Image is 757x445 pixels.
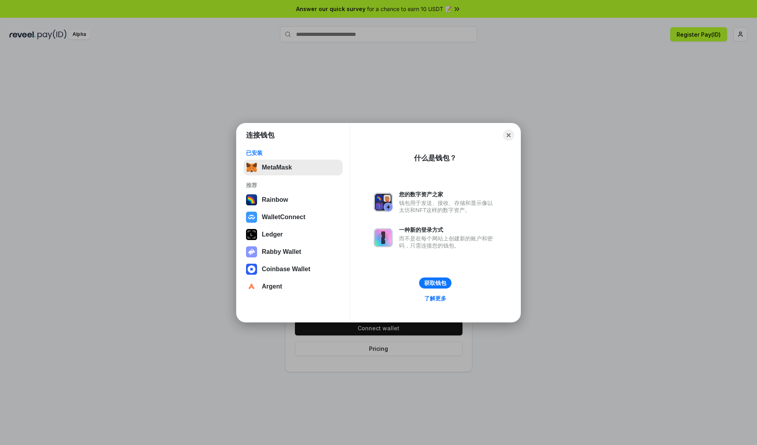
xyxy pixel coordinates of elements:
[246,194,257,205] img: svg+xml,%3Csvg%20width%3D%22120%22%20height%3D%22120%22%20viewBox%3D%220%200%20120%20120%22%20fil...
[244,160,343,175] button: MetaMask
[503,130,514,141] button: Close
[246,162,257,173] img: svg+xml,%3Csvg%20fill%3D%22none%22%20height%3D%2233%22%20viewBox%3D%220%200%2035%2033%22%20width%...
[246,182,340,189] div: 推荐
[262,231,283,238] div: Ledger
[399,199,497,214] div: 钱包用于发送、接收、存储和显示像以太坊和NFT这样的数字资产。
[244,244,343,260] button: Rabby Wallet
[262,266,310,273] div: Coinbase Wallet
[399,226,497,233] div: 一种新的登录方式
[246,229,257,240] img: svg+xml,%3Csvg%20xmlns%3D%22http%3A%2F%2Fwww.w3.org%2F2000%2Fsvg%22%20width%3D%2228%22%20height%3...
[262,214,306,221] div: WalletConnect
[246,264,257,275] img: svg+xml,%3Csvg%20width%3D%2228%22%20height%3D%2228%22%20viewBox%3D%220%200%2028%2028%22%20fill%3D...
[420,293,451,303] a: 了解更多
[262,164,292,171] div: MetaMask
[424,279,446,287] div: 获取钱包
[424,295,446,302] div: 了解更多
[414,153,457,163] div: 什么是钱包？
[399,191,497,198] div: 您的数字资产之家
[399,235,497,249] div: 而不是在每个网站上创建新的账户和密码，只需连接您的钱包。
[246,130,274,140] h1: 连接钱包
[262,196,288,203] div: Rainbow
[246,212,257,223] img: svg+xml,%3Csvg%20width%3D%2228%22%20height%3D%2228%22%20viewBox%3D%220%200%2028%2028%22%20fill%3D...
[244,261,343,277] button: Coinbase Wallet
[244,209,343,225] button: WalletConnect
[246,281,257,292] img: svg+xml,%3Csvg%20width%3D%2228%22%20height%3D%2228%22%20viewBox%3D%220%200%2028%2028%22%20fill%3D...
[246,149,340,156] div: 已安装
[374,193,393,212] img: svg+xml,%3Csvg%20xmlns%3D%22http%3A%2F%2Fwww.w3.org%2F2000%2Fsvg%22%20fill%3D%22none%22%20viewBox...
[419,277,451,289] button: 获取钱包
[374,228,393,247] img: svg+xml,%3Csvg%20xmlns%3D%22http%3A%2F%2Fwww.w3.org%2F2000%2Fsvg%22%20fill%3D%22none%22%20viewBox...
[262,283,282,290] div: Argent
[244,279,343,294] button: Argent
[246,246,257,257] img: svg+xml,%3Csvg%20xmlns%3D%22http%3A%2F%2Fwww.w3.org%2F2000%2Fsvg%22%20fill%3D%22none%22%20viewBox...
[244,227,343,242] button: Ledger
[244,192,343,208] button: Rainbow
[262,248,301,255] div: Rabby Wallet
